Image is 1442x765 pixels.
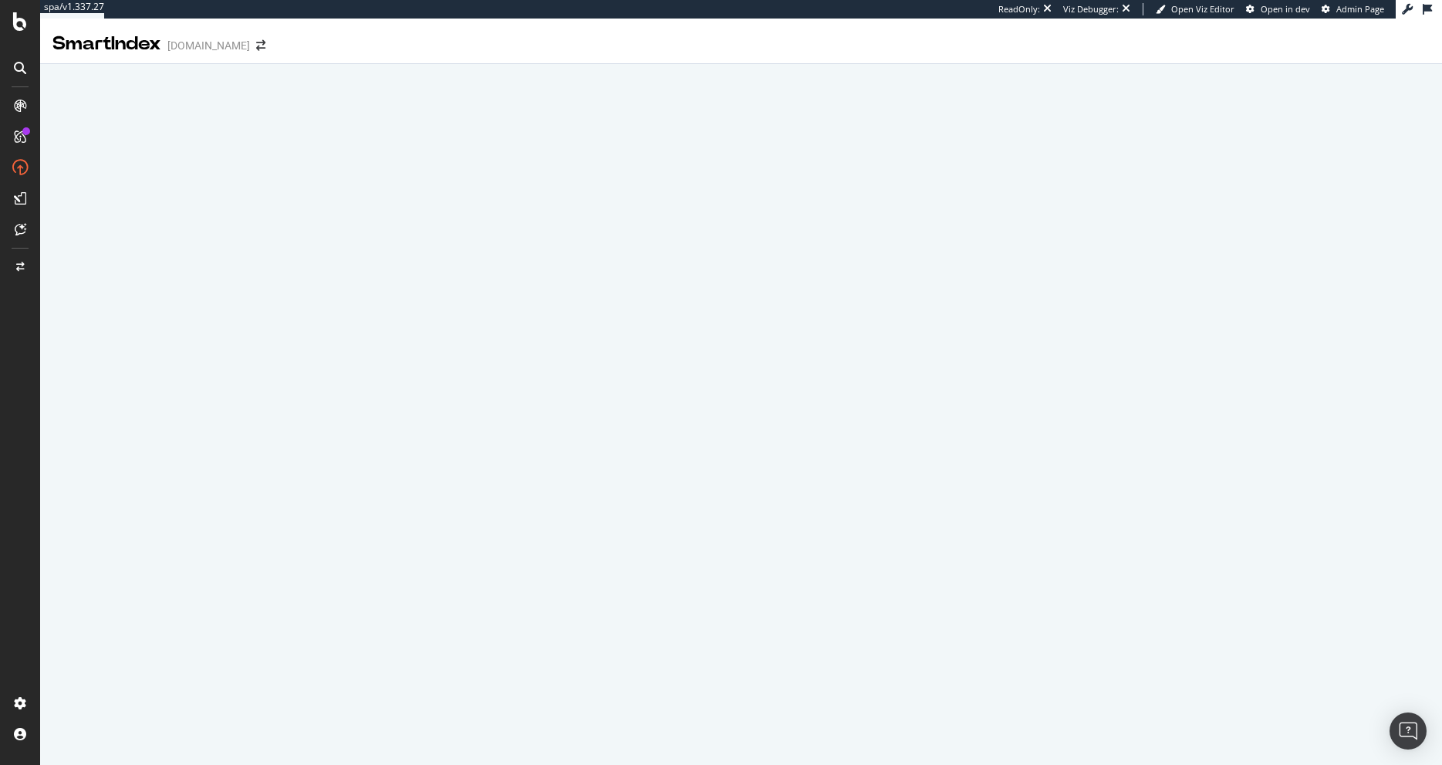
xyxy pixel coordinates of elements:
[1390,713,1427,750] div: Open Intercom Messenger
[1246,3,1310,15] a: Open in dev
[1336,3,1384,15] span: Admin Page
[1261,3,1310,15] span: Open in dev
[1171,3,1234,15] span: Open Viz Editor
[998,3,1040,15] div: ReadOnly:
[167,38,250,53] div: [DOMAIN_NAME]
[1322,3,1384,15] a: Admin Page
[1156,3,1234,15] a: Open Viz Editor
[1063,3,1119,15] div: Viz Debugger:
[52,31,161,57] div: SmartIndex
[256,40,265,51] div: arrow-right-arrow-left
